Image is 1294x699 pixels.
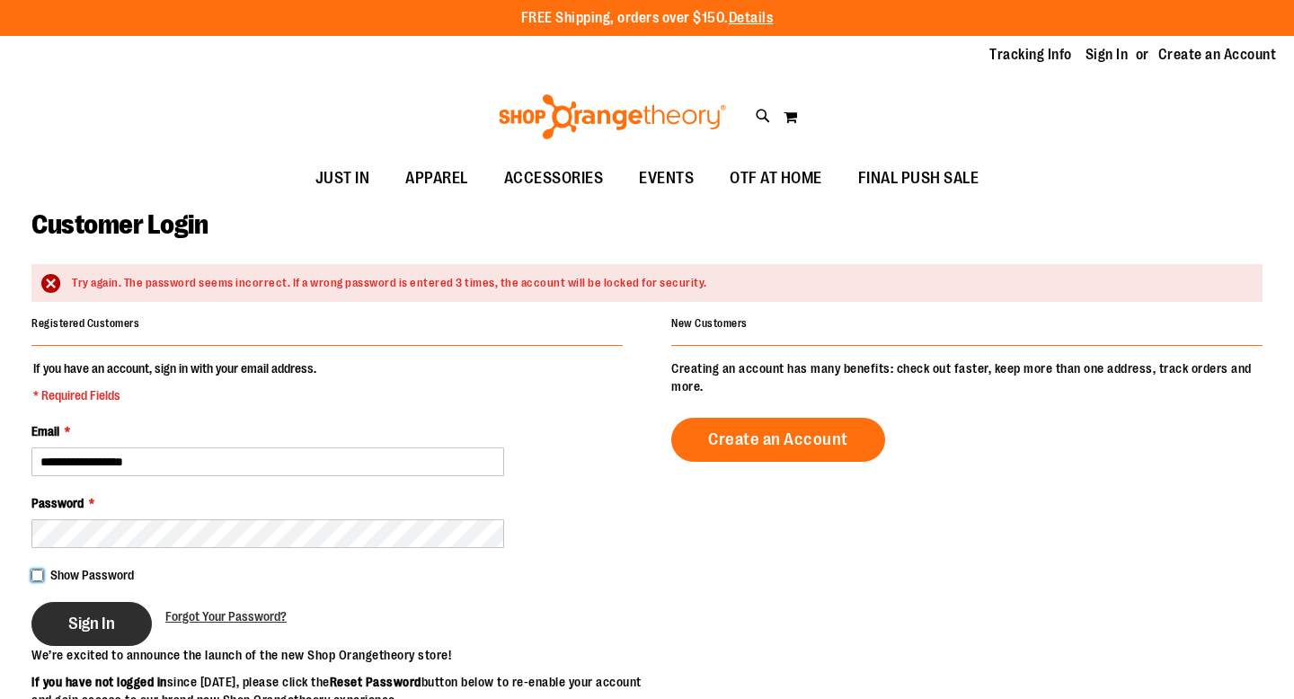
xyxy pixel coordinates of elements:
a: Details [729,10,774,26]
strong: New Customers [671,317,748,330]
span: ACCESSORIES [504,158,604,199]
a: Create an Account [1158,45,1277,65]
span: Forgot Your Password? [165,609,287,624]
p: We’re excited to announce the launch of the new Shop Orangetheory store! [31,646,647,664]
a: FINAL PUSH SALE [840,158,997,199]
a: ACCESSORIES [486,158,622,199]
a: JUST IN [297,158,388,199]
a: OTF AT HOME [712,158,840,199]
legend: If you have an account, sign in with your email address. [31,359,318,404]
span: FINAL PUSH SALE [858,158,979,199]
a: APPAREL [387,158,486,199]
p: FREE Shipping, orders over $150. [521,8,774,29]
span: Sign In [68,614,115,633]
a: EVENTS [621,158,712,199]
span: OTF AT HOME [730,158,822,199]
strong: Registered Customers [31,317,139,330]
span: Show Password [50,568,134,582]
a: Tracking Info [989,45,1072,65]
button: Sign In [31,602,152,646]
a: Forgot Your Password? [165,607,287,625]
strong: Reset Password [330,675,421,689]
span: Create an Account [708,429,848,449]
span: Email [31,424,59,438]
p: Creating an account has many benefits: check out faster, keep more than one address, track orders... [671,359,1263,395]
span: APPAREL [405,158,468,199]
span: * Required Fields [33,386,316,404]
span: JUST IN [315,158,370,199]
span: EVENTS [639,158,694,199]
a: Create an Account [671,418,885,462]
span: Password [31,496,84,510]
img: Shop Orangetheory [496,94,729,139]
a: Sign In [1086,45,1129,65]
div: Try again. The password seems incorrect. If a wrong password is entered 3 times, the account will... [72,275,1245,292]
span: Customer Login [31,209,208,240]
strong: If you have not logged in [31,675,167,689]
